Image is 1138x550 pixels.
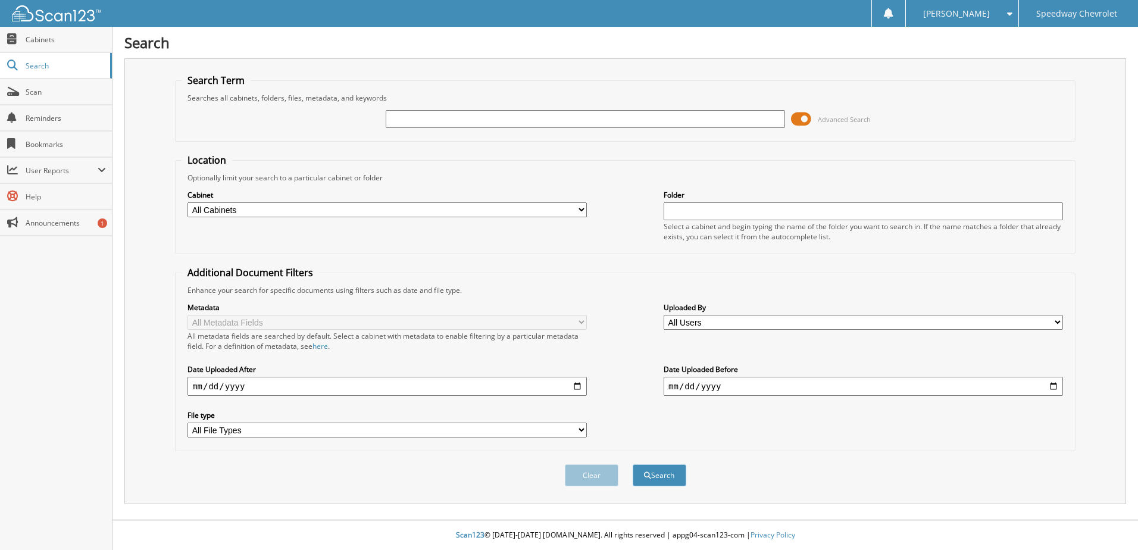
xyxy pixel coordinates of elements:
div: 1 [98,218,107,228]
span: Bookmarks [26,139,106,149]
legend: Search Term [182,74,251,87]
input: start [187,377,587,396]
div: Searches all cabinets, folders, files, metadata, and keywords [182,93,1069,103]
input: end [664,377,1063,396]
span: Announcements [26,218,106,228]
legend: Additional Document Filters [182,266,319,279]
label: Folder [664,190,1063,200]
label: Cabinet [187,190,587,200]
a: Privacy Policy [751,530,795,540]
span: Speedway Chevrolet [1036,10,1117,17]
div: © [DATE]-[DATE] [DOMAIN_NAME]. All rights reserved | appg04-scan123-com | [112,521,1138,550]
span: Advanced Search [818,115,871,124]
button: Search [633,464,686,486]
div: Enhance your search for specific documents using filters such as date and file type. [182,285,1069,295]
label: File type [187,410,587,420]
h1: Search [124,33,1126,52]
div: Select a cabinet and begin typing the name of the folder you want to search in. If the name match... [664,221,1063,242]
span: [PERSON_NAME] [923,10,990,17]
div: All metadata fields are searched by default. Select a cabinet with metadata to enable filtering b... [187,331,587,351]
div: Optionally limit your search to a particular cabinet or folder [182,173,1069,183]
label: Date Uploaded Before [664,364,1063,374]
label: Uploaded By [664,302,1063,312]
span: Help [26,192,106,202]
label: Metadata [187,302,587,312]
span: Scan [26,87,106,97]
span: Cabinets [26,35,106,45]
button: Clear [565,464,618,486]
img: scan123-logo-white.svg [12,5,101,21]
a: here [312,341,328,351]
legend: Location [182,154,232,167]
span: Search [26,61,104,71]
label: Date Uploaded After [187,364,587,374]
span: Scan123 [456,530,484,540]
span: Reminders [26,113,106,123]
span: User Reports [26,165,98,176]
